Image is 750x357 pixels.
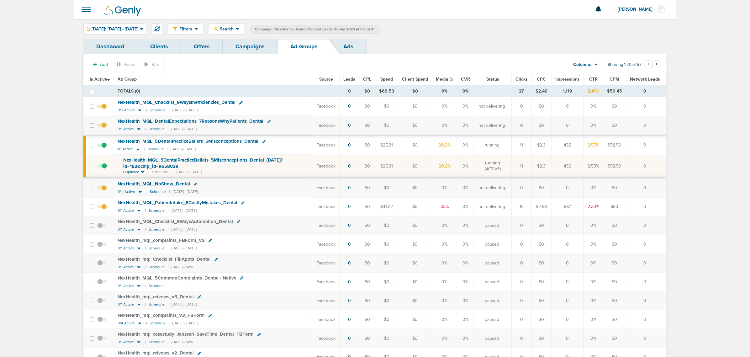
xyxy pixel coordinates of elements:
span: CVR [461,77,470,82]
a: 0 [348,104,351,109]
td: $0 [359,155,375,178]
td: 0 [626,216,667,235]
td: 0 [626,116,667,135]
td: 0% [457,216,474,235]
td: 0% [432,216,457,235]
span: NexHealth_ mql_ reivews_ v2_ Dental [118,350,194,356]
td: $0 [375,216,398,235]
ul: Pagination [645,61,660,69]
span: CPL [363,77,371,82]
td: $60 [603,197,626,216]
td: 0% [457,97,474,116]
td: 0 [552,97,584,116]
small: Schedule [149,127,165,131]
td: 0 [552,329,584,348]
td: $0 [398,329,432,348]
td: Facebook [313,197,340,216]
td: 0% [457,116,474,135]
td: 0 [512,254,532,273]
small: Schedule [149,227,165,232]
td: 0% [584,254,603,273]
td: $0 [603,329,626,348]
small: Schedule [149,284,165,288]
span: NexHealth_ mql_ complaints_ FBForm_ V2 [118,237,205,243]
td: $0 [532,273,552,291]
td: $0 [532,329,552,348]
span: NexHealth_ MQL_ 5CommonComplaints_ Dental - Native [118,275,236,281]
td: $0 [359,86,375,97]
td: $0 [398,310,432,329]
td: Facebook [313,254,340,273]
td: 0% [584,216,603,235]
span: paused [485,222,499,229]
td: Facebook [313,216,340,235]
td: 0 [512,291,532,310]
td: 0% [457,235,474,254]
span: paused [485,241,499,248]
td: $59.45 [603,86,626,97]
span: CPM [610,77,620,82]
td: 0% [584,235,603,254]
td: running (ACTIVE) [474,155,512,178]
span: 0/1 Active [118,208,134,213]
a: 0 [348,185,351,190]
td: 0% [432,97,457,116]
span: [PERSON_NAME] [618,7,657,12]
span: Campaign: NexHealth - Gated Content Leads Dental 2025 (4 Field) [255,27,374,32]
td: $2.3 [532,135,552,155]
td: 0 [626,155,667,178]
td: $0 [398,197,432,216]
td: $0 [398,216,432,235]
span: NexHealth_ MQL_ Checklist_ 9WaysInefficiencies_ Dental [118,99,235,105]
td: $0 [603,97,626,116]
td: 0 [626,197,667,216]
a: Clients [137,39,181,54]
td: 11 [512,155,532,178]
td: $0 [375,254,398,273]
td: 0 [512,235,532,254]
small: | [DATE] - [DATE] [168,208,197,213]
td: 0 [552,116,584,135]
td: Facebook [313,329,340,348]
td: 0 [552,216,584,235]
td: $0 [398,254,432,273]
small: | [DATE] - [DATE] [167,147,196,152]
span: Add [100,62,108,67]
td: $25.31 [375,135,398,155]
td: 0 [626,273,667,291]
td: Facebook [313,291,340,310]
td: 432 [552,155,584,178]
a: 0 [348,123,351,128]
span: 0/1 Active [118,340,134,344]
td: $0 [359,216,375,235]
span: 0/1 Active [118,227,134,232]
td: $58.59 [603,155,626,178]
a: Ad Groups [277,39,330,54]
a: Offers [181,39,223,54]
span: Media % [436,77,453,82]
td: 33% [432,197,457,216]
td: 0 [626,178,667,197]
td: 0% [457,329,474,348]
a: Campaigns [223,39,277,54]
td: Facebook [313,310,340,329]
a: 0 [348,336,351,341]
td: 2.55% [584,155,603,178]
td: 0 [552,235,584,254]
td: 2.41% [584,86,603,97]
small: Schedule [149,208,165,213]
td: $0 [375,97,398,116]
td: 0 [512,178,532,197]
td: 0% [584,97,603,116]
td: $0 [603,116,626,135]
td: Facebook [313,178,340,197]
small: Schedule [148,147,164,152]
span: NexHealth_ mql_ reivews_ v5_ Dental [118,294,194,300]
span: Filters [177,26,195,32]
td: 0% [584,310,603,329]
small: | [DATE] - Now [168,265,193,269]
